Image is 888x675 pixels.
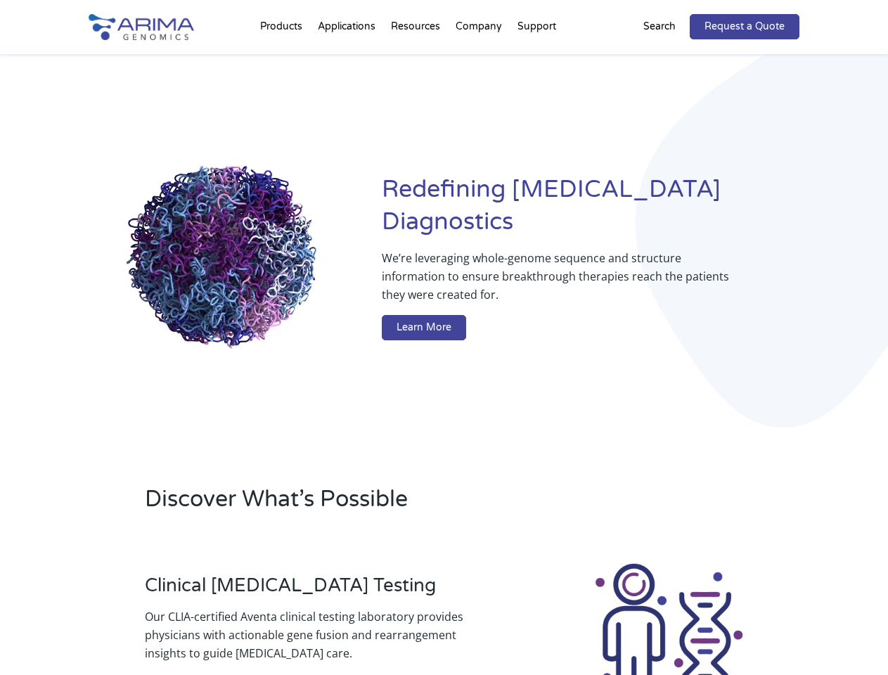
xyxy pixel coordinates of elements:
[89,14,194,40] img: Arima-Genomics-logo
[145,484,612,526] h2: Discover What’s Possible
[643,18,676,36] p: Search
[690,14,799,39] a: Request a Quote
[382,315,466,340] a: Learn More
[818,607,888,675] iframe: Chat Widget
[382,174,799,249] h1: Redefining [MEDICAL_DATA] Diagnostics
[145,574,499,607] h3: Clinical [MEDICAL_DATA] Testing
[145,607,499,662] p: Our CLIA-certified Aventa clinical testing laboratory provides physicians with actionable gene fu...
[382,249,743,315] p: We’re leveraging whole-genome sequence and structure information to ensure breakthrough therapies...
